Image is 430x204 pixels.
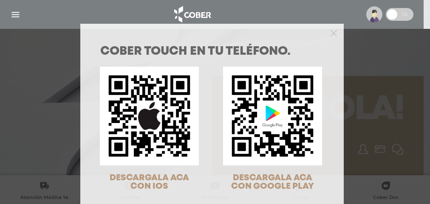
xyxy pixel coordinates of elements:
img: qr-code [223,67,322,165]
h1: COBER TOUCH en tu teléfono. [100,46,324,58]
span: DESCARGALA ACA CON GOOGLE PLAY [231,174,314,190]
img: qr-code [100,67,199,165]
button: Close [331,29,337,36]
span: DESCARGALA ACA CON IOS [110,174,189,190]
